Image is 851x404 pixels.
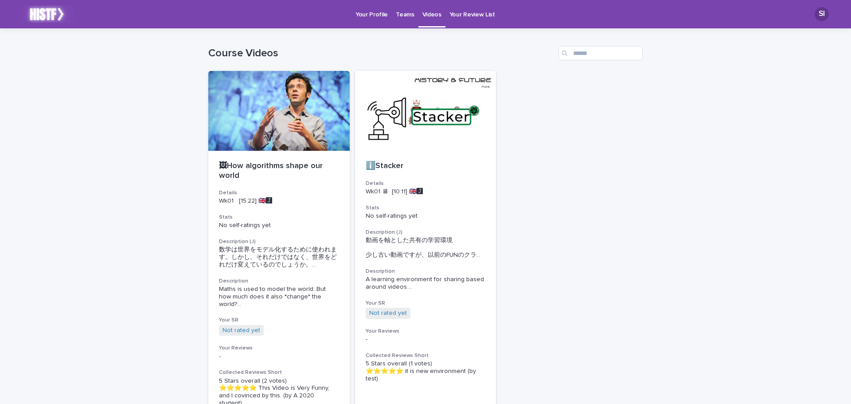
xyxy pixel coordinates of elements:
[219,161,339,180] p: 🖼How algorithms shape our world
[219,238,339,245] h3: Description (J)
[366,276,486,291] span: A learning environment for sharing based around videos. ...
[366,161,486,171] p: ℹ️Stacker
[366,276,486,291] div: A learning environment for sharing based around videos. The video is a little old, and you can se...
[219,246,339,268] span: 数学は世界をモデル化するために使われます。しかし、それだけではなく、世界をどれだけ変えているのでしょうか。 ...
[223,327,260,334] a: Not rated yet
[366,204,486,212] h3: Stats
[219,369,339,376] h3: Collected Reviews Short
[366,360,486,382] p: 5 Stars overall (1 votes) ⭐️⭐️⭐️⭐️⭐️ it is new environment (by test)
[219,222,339,229] p: No self-ratings yet
[219,353,339,361] p: -
[366,300,486,307] h3: Your SR
[366,237,486,259] span: 動画を軸とした共有の学習環境 少し古い動画ですが、以前のFUNのクラ ...
[366,352,486,359] h3: Collected Reviews Short
[815,7,829,21] div: SI
[219,345,339,352] h3: Your Reviews
[208,47,555,60] h1: Course Videos
[219,286,339,308] span: Maths is used to model the world. But how much does it also *change* the world? ...
[18,5,75,23] img: k2lX6XtKT2uGl0LI8IDL
[366,229,486,236] h3: Description (J)
[366,212,486,220] p: No self-ratings yet
[366,237,486,259] div: 動画を軸とした共有の学習環境 少し古い動画ですが、以前のFUNのクラスシステム「manaba」をご覧いただけます。 0:00 Stackerを用いる理由 0:52 講義の検索方法 1:09 学習...
[219,317,339,324] h3: Your SR
[219,286,339,308] div: Maths is used to model the world. But how much does it also *change* the world? You will hear the...
[366,268,486,275] h3: Description
[369,310,407,317] a: Not rated yet
[219,197,339,205] p: Wk01 [15:22] 🇬🇧🅹️
[366,336,486,343] p: -
[219,189,339,196] h3: Details
[219,246,339,268] div: 数学は世界をモデル化するために使われます。しかし、それだけではなく、世界をどれだけ変えているのでしょうか。 ブラックボックス」という言葉を耳にすることがありますが、これは実際には理解できない方法...
[558,46,643,60] input: Search
[366,180,486,187] h3: Details
[219,278,339,285] h3: Description
[219,214,339,221] h3: Stats
[366,328,486,335] h3: Your Reviews
[366,188,486,196] p: Wk01 🖥 [10:11] 🇬🇧🅹️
